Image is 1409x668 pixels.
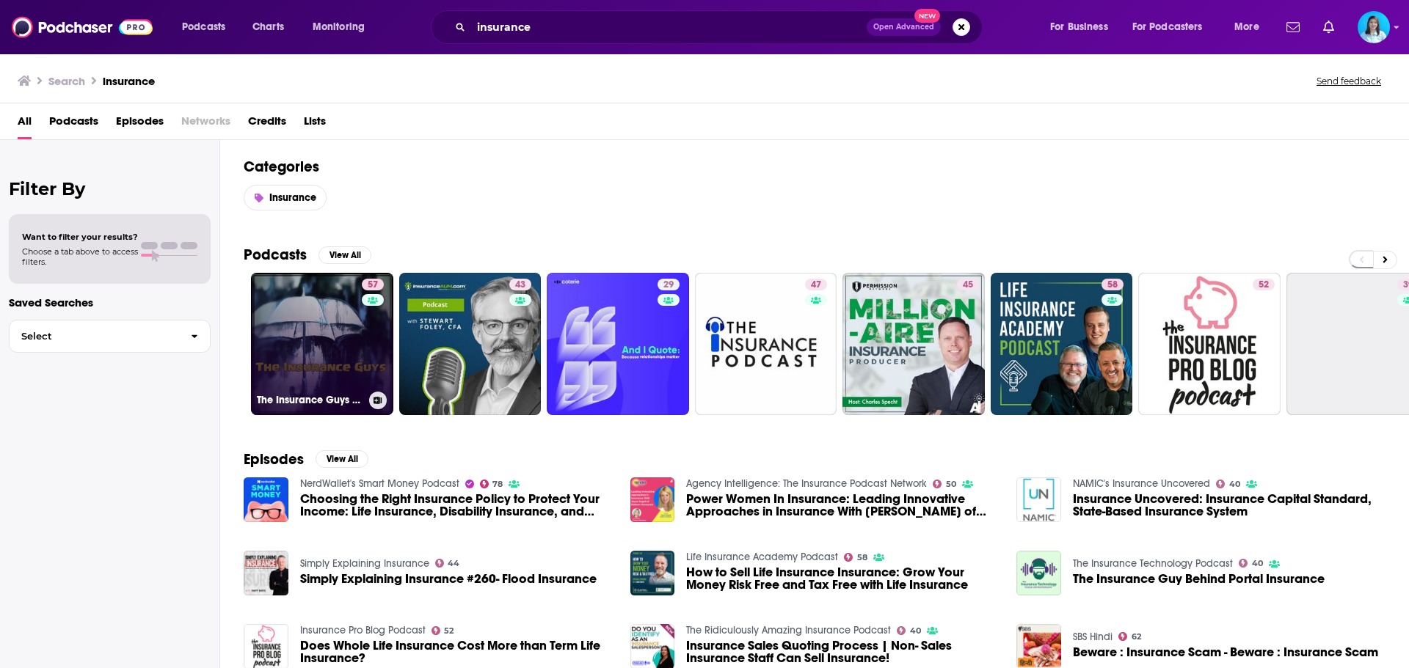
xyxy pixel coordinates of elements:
a: SBS Hindi [1073,631,1113,643]
a: Lists [304,109,326,139]
span: 40 [1229,481,1240,488]
img: User Profile [1358,11,1390,43]
a: 47 [805,279,827,290]
a: 58 [1102,279,1124,290]
span: More [1234,17,1259,37]
h2: Episodes [244,450,304,469]
button: Select [9,320,211,353]
a: Insurance Pro Blog Podcast [300,624,426,636]
a: PodcastsView All [244,246,371,264]
a: 58 [844,553,867,562]
a: 40 [1216,480,1240,488]
button: View All [318,246,371,264]
span: For Podcasters [1132,17,1203,37]
span: Networks [181,109,230,139]
h2: Filter By [9,178,211,199]
a: 57 [362,279,384,290]
a: All [18,109,32,139]
a: 57The Insurance Guys Podcast [251,273,393,415]
span: 52 [1259,278,1269,293]
a: Does Whole Life Insurance Cost More than Term Life Insurance? [300,639,613,664]
span: Select [10,331,179,341]
span: 57 [368,278,378,293]
button: Open AdvancedNew [867,18,941,36]
span: Open Advanced [873,23,934,31]
a: Insurance Uncovered: Insurance Capital Standard, State-Based Insurance System [1073,493,1386,518]
a: Episodes [116,109,164,139]
a: Insurance [244,185,327,210]
button: Send feedback [1312,75,1386,87]
a: Simply Explaining Insurance #260- Flood Insurance [300,573,597,585]
img: The Insurance Guy Behind Portal Insurance [1016,551,1061,595]
a: 78 [480,480,503,488]
span: Power Women In Insurance: Leading Innovative Approaches in Insurance With [PERSON_NAME] of Patter... [686,493,999,518]
button: open menu [1040,15,1126,39]
button: Show profile menu [1358,11,1390,43]
span: For Business [1050,17,1108,37]
span: Want to filter your results? [22,232,138,242]
a: Insurance Sales Quoting Process | Non- Sales Insurance Staff Can Sell Insurance! [686,639,999,664]
span: 78 [492,481,503,488]
a: 45 [842,273,985,415]
a: How to Sell Life Insurance Insurance: Grow Your Money Risk Free and Tax Free with Life Insurance [686,566,999,591]
button: open menu [1123,15,1224,39]
a: The Insurance Technology Podcast [1073,557,1233,570]
h2: Categories [244,158,1386,176]
a: 44 [435,559,460,568]
a: 43 [399,273,542,415]
span: 47 [811,278,821,293]
a: Simply Explaining Insurance [300,557,429,570]
a: Beware : Insurance Scam - Beware : Insurance Scam [1073,646,1378,658]
a: 50 [933,480,956,488]
a: 43 [509,279,531,290]
h3: insurance [103,74,155,88]
span: 43 [515,278,525,293]
span: Monitoring [313,17,365,37]
p: Saved Searches [9,296,211,309]
a: 47 [695,273,837,415]
span: 50 [946,481,956,488]
span: New [914,9,941,23]
a: 58 [991,273,1133,415]
input: Search podcasts, credits, & more... [471,15,867,39]
a: Show notifications dropdown [1317,15,1340,40]
a: NerdWallet's Smart Money Podcast [300,477,459,490]
span: Charts [252,17,284,37]
a: Choosing the Right Insurance Policy to Protect Your Income: Life Insurance, Disability Insurance,... [300,493,613,518]
img: Choosing the Right Insurance Policy to Protect Your Income: Life Insurance, Disability Insurance,... [244,477,288,522]
span: Credits [248,109,286,139]
a: Power Women In Insurance: Leading Innovative Approaches in Insurance With Joyce Segall of Pattern... [686,493,999,518]
a: 62 [1118,632,1141,641]
span: Podcasts [182,17,225,37]
span: Insurance [269,191,316,204]
a: 45 [957,279,979,290]
img: Simply Explaining Insurance #260- Flood Insurance [244,551,288,595]
a: Show notifications dropdown [1281,15,1306,40]
img: How to Sell Life Insurance Insurance: Grow Your Money Risk Free and Tax Free with Life Insurance [630,551,675,595]
span: 58 [1107,278,1118,293]
button: open menu [1224,15,1278,39]
a: Insurance Uncovered: Insurance Capital Standard, State-Based Insurance System [1016,477,1061,522]
a: 52 [432,626,454,635]
div: Search podcasts, credits, & more... [445,10,997,44]
a: Podcasts [49,109,98,139]
span: 58 [857,554,867,561]
img: Power Women In Insurance: Leading Innovative Approaches in Insurance With Joyce Segall of Pattern... [630,477,675,522]
h2: Podcasts [244,246,307,264]
span: 52 [444,628,454,634]
button: View All [316,450,368,468]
